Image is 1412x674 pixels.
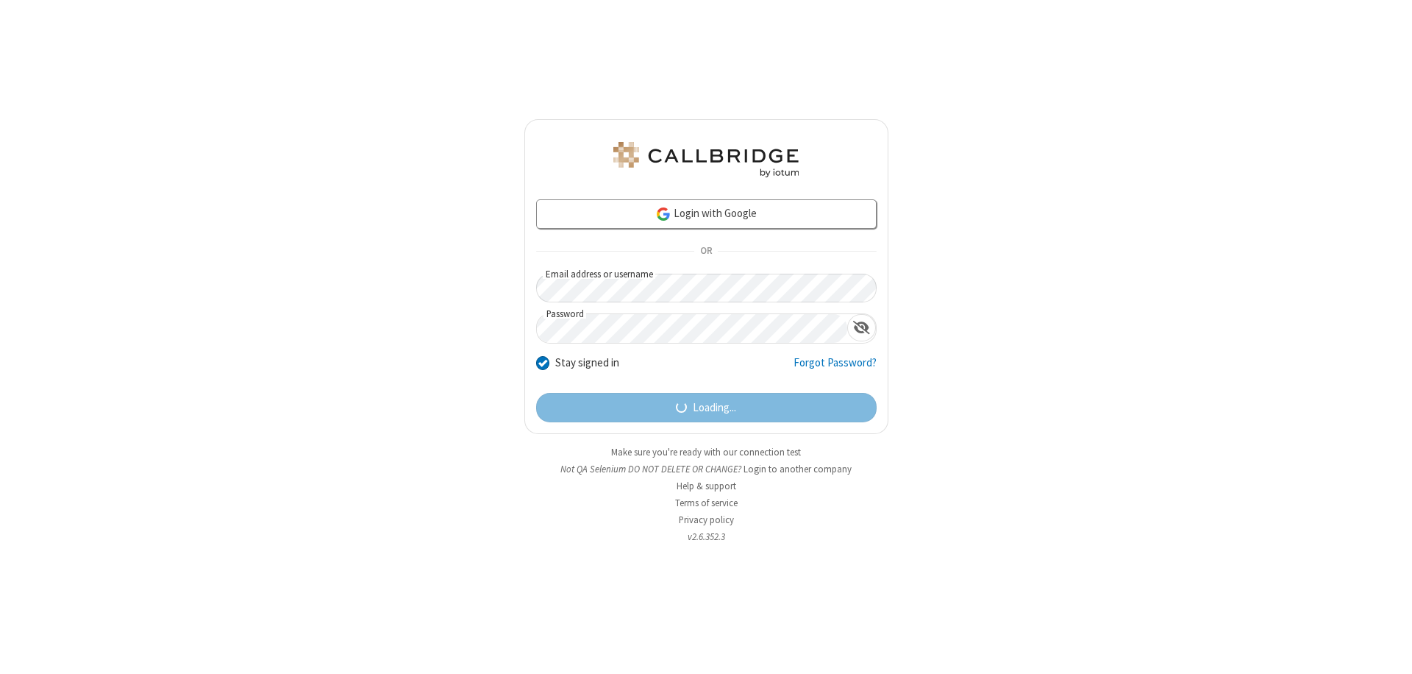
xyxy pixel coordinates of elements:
a: Login with Google [536,199,877,229]
a: Make sure you're ready with our connection test [611,446,801,458]
a: Privacy policy [679,514,734,526]
label: Stay signed in [555,355,619,372]
a: Help & support [677,480,736,492]
div: Show password [847,314,876,341]
img: google-icon.png [655,206,671,222]
img: QA Selenium DO NOT DELETE OR CHANGE [610,142,802,177]
input: Password [537,314,847,343]
span: OR [694,241,718,262]
a: Terms of service [675,497,738,509]
input: Email address or username [536,274,877,302]
button: Loading... [536,393,877,422]
li: Not QA Selenium DO NOT DELETE OR CHANGE? [524,462,888,476]
span: Loading... [693,400,736,416]
li: v2.6.352.3 [524,530,888,544]
button: Login to another company [744,462,852,476]
a: Forgot Password? [794,355,877,383]
iframe: Chat [1375,636,1401,664]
